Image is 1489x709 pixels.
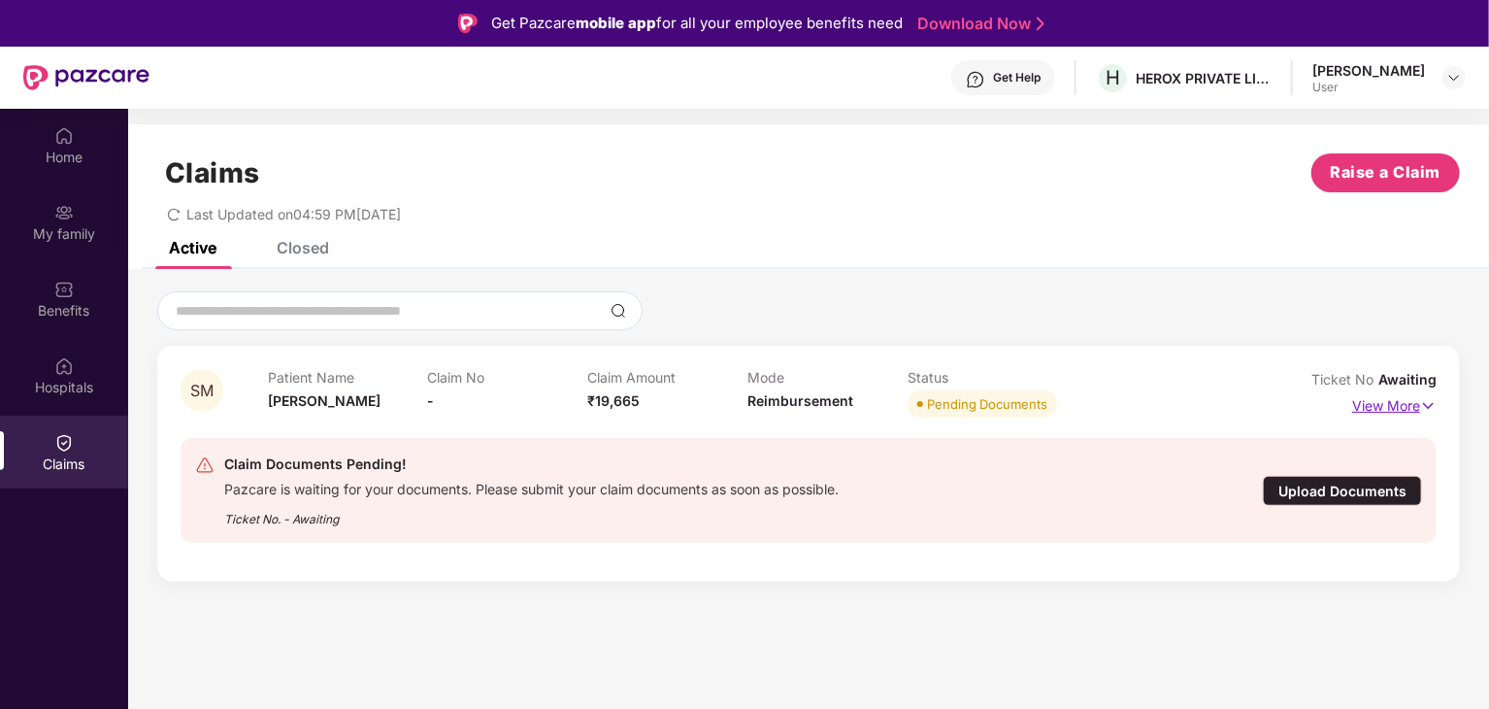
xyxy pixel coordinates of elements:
[224,498,839,528] div: Ticket No. - Awaiting
[224,453,839,476] div: Claim Documents Pending!
[491,12,903,35] div: Get Pazcare for all your employee benefits need
[1037,14,1044,34] img: Stroke
[1311,371,1378,388] span: Ticket No
[966,70,985,89] img: svg+xml;base64,PHN2ZyBpZD0iSGVscC0zMngzMiIgeG1sbnM9Imh0dHA6Ly93d3cudzMub3JnLzIwMDAvc3ZnIiB3aWR0aD...
[165,156,260,189] h1: Claims
[1136,69,1272,87] div: HEROX PRIVATE LIMITED
[1312,80,1425,95] div: User
[190,383,214,399] span: SM
[54,126,74,146] img: svg+xml;base64,PHN2ZyBpZD0iSG9tZSIgeG1sbnM9Imh0dHA6Ly93d3cudzMub3JnLzIwMDAvc3ZnIiB3aWR0aD0iMjAiIG...
[167,206,181,222] span: redo
[587,392,640,409] span: ₹19,665
[747,369,908,386] p: Mode
[54,203,74,222] img: svg+xml;base64,PHN2ZyB3aWR0aD0iMjAiIGhlaWdodD0iMjAiIHZpZXdCb3g9IjAgMCAyMCAyMCIgZmlsbD0ibm9uZSIgeG...
[23,65,149,90] img: New Pazcare Logo
[428,392,435,409] span: -
[1446,70,1462,85] img: svg+xml;base64,PHN2ZyBpZD0iRHJvcGRvd24tMzJ4MzIiIHhtbG5zPSJodHRwOi8vd3d3LnczLm9yZy8yMDAwL3N2ZyIgd2...
[1312,61,1425,80] div: [PERSON_NAME]
[224,476,839,498] div: Pazcare is waiting for your documents. Please submit your claim documents as soon as possible.
[428,369,588,386] p: Claim No
[1311,153,1460,192] button: Raise a Claim
[576,14,656,32] strong: mobile app
[195,456,215,475] img: svg+xml;base64,PHN2ZyB4bWxucz0iaHR0cDovL3d3dy53My5vcmcvMjAwMC9zdmciIHdpZHRoPSIyNCIgaGVpZ2h0PSIyNC...
[747,392,853,409] span: Reimbursement
[54,280,74,299] img: svg+xml;base64,PHN2ZyBpZD0iQmVuZWZpdHMiIHhtbG5zPSJodHRwOi8vd3d3LnczLm9yZy8yMDAwL3N2ZyIgd2lkdGg9Ij...
[917,14,1039,34] a: Download Now
[908,369,1068,386] p: Status
[1263,476,1422,506] div: Upload Documents
[186,206,401,222] span: Last Updated on 04:59 PM[DATE]
[277,238,329,257] div: Closed
[611,303,626,319] img: svg+xml;base64,PHN2ZyBpZD0iU2VhcmNoLTMyeDMyIiB4bWxucz0iaHR0cDovL3d3dy53My5vcmcvMjAwMC9zdmciIHdpZH...
[1420,395,1437,417] img: svg+xml;base64,PHN2ZyB4bWxucz0iaHR0cDovL3d3dy53My5vcmcvMjAwMC9zdmciIHdpZHRoPSIxNyIgaGVpZ2h0PSIxNy...
[1378,371,1437,388] span: Awaiting
[927,394,1047,414] div: Pending Documents
[54,433,74,453] img: svg+xml;base64,PHN2ZyBpZD0iQ2xhaW0iIHhtbG5zPSJodHRwOi8vd3d3LnczLm9yZy8yMDAwL3N2ZyIgd2lkdGg9IjIwIi...
[993,70,1041,85] div: Get Help
[1352,390,1437,417] p: View More
[268,369,428,386] p: Patient Name
[268,392,381,409] span: [PERSON_NAME]
[54,356,74,376] img: svg+xml;base64,PHN2ZyBpZD0iSG9zcGl0YWxzIiB4bWxucz0iaHR0cDovL3d3dy53My5vcmcvMjAwMC9zdmciIHdpZHRoPS...
[1331,160,1441,185] span: Raise a Claim
[458,14,478,33] img: Logo
[587,369,747,386] p: Claim Amount
[1106,66,1120,89] span: H
[169,238,216,257] div: Active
